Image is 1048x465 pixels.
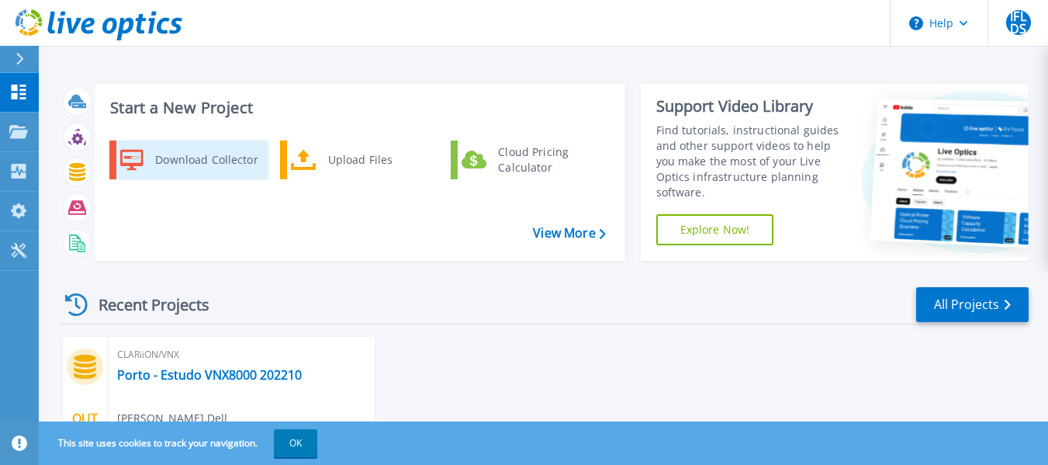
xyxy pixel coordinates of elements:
[320,144,435,175] div: Upload Files
[533,226,605,241] a: View More
[916,287,1029,322] a: All Projects
[280,141,439,179] a: Upload Files
[109,141,268,179] a: Download Collector
[70,408,99,464] div: OUT 2022
[110,99,605,116] h3: Start a New Project
[43,429,317,457] span: This site uses cookies to track your navigation.
[117,367,302,383] a: Porto - Estudo VNX8000 202210
[451,141,610,179] a: Cloud Pricing Calculator
[117,410,227,427] span: [PERSON_NAME] , Dell
[274,429,317,457] button: OK
[1006,10,1031,35] span: IFLDS
[656,96,849,116] div: Support Video Library
[117,346,365,363] span: CLARiiON/VNX
[60,286,230,324] div: Recent Projects
[490,144,605,175] div: Cloud Pricing Calculator
[147,144,265,175] div: Download Collector
[656,214,774,245] a: Explore Now!
[656,123,849,200] div: Find tutorials, instructional guides and other support videos to help you make the most of your L...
